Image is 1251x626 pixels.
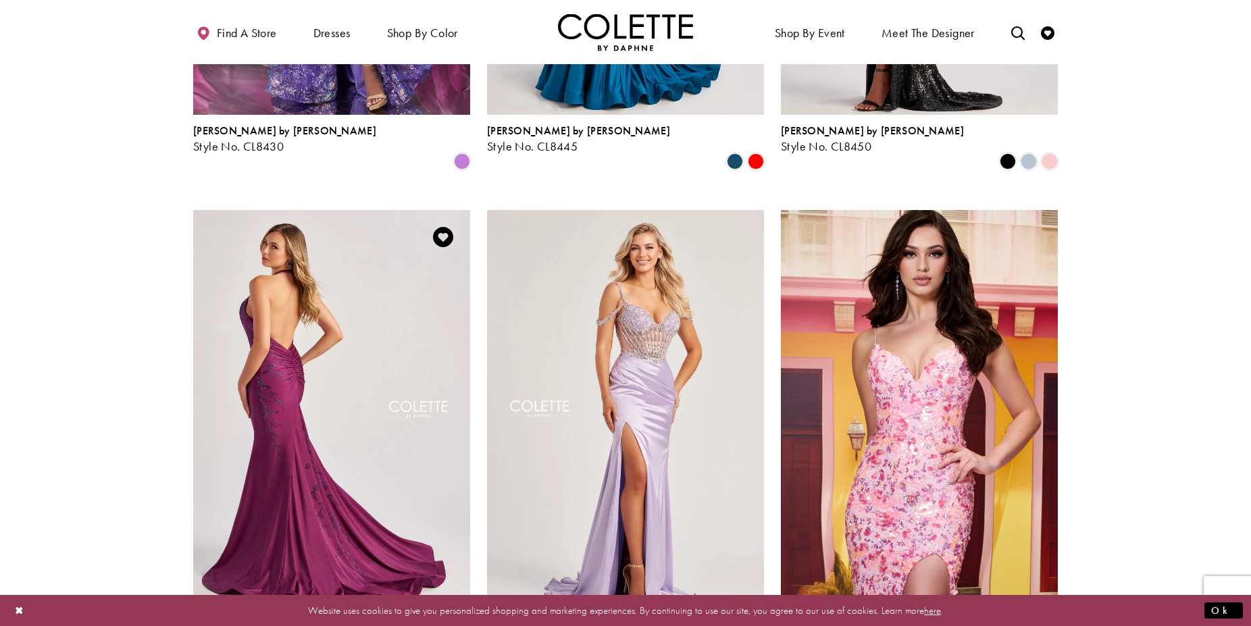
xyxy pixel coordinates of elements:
[454,153,470,169] i: Orchid
[558,14,693,51] a: Visit Home Page
[487,125,670,153] div: Colette by Daphne Style No. CL8445
[781,138,871,154] span: Style No. CL8450
[1038,14,1058,51] a: Check Wishlist
[1204,602,1243,619] button: Submit Dialog
[217,26,277,40] span: Find a store
[487,210,764,612] a: Visit Colette by Daphne Style No. CL8460 Page
[1042,153,1058,169] i: Ice Pink
[97,601,1154,619] p: Website uses cookies to give you personalized shopping and marketing experiences. By continuing t...
[878,14,978,51] a: Meet the designer
[748,153,764,169] i: Red
[193,124,376,138] span: [PERSON_NAME] by [PERSON_NAME]
[193,138,284,154] span: Style No. CL8430
[429,223,457,251] a: Add to Wishlist
[310,14,354,51] span: Dresses
[558,14,693,51] img: Colette by Daphne
[8,598,31,622] button: Close Dialog
[924,603,941,617] a: here
[781,124,964,138] span: [PERSON_NAME] by [PERSON_NAME]
[771,14,848,51] span: Shop By Event
[193,210,470,612] a: Visit Colette by Daphne Style No. CL8455 Page
[781,210,1058,612] a: Visit Colette by Daphne Style No. CL8465 Page
[487,138,578,154] span: Style No. CL8445
[775,26,845,40] span: Shop By Event
[193,14,280,51] a: Find a store
[313,26,351,40] span: Dresses
[1000,153,1016,169] i: Black
[727,153,743,169] i: Dark Turquoise
[384,14,461,51] span: Shop by color
[1021,153,1037,169] i: Ice Blue
[1008,14,1028,51] a: Toggle search
[387,26,458,40] span: Shop by color
[781,125,964,153] div: Colette by Daphne Style No. CL8450
[882,26,975,40] span: Meet the designer
[193,125,376,153] div: Colette by Daphne Style No. CL8430
[487,124,670,138] span: [PERSON_NAME] by [PERSON_NAME]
